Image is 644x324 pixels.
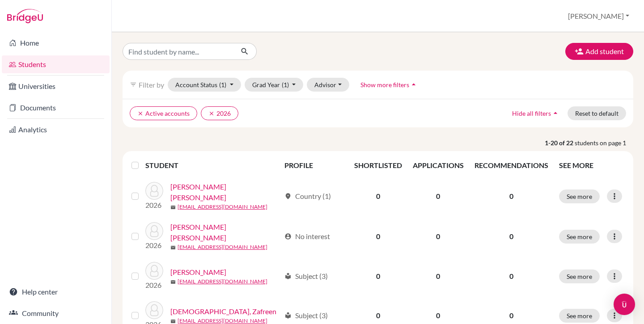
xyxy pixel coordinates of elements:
[145,155,279,176] th: STUDENT
[284,310,328,321] div: Subject (3)
[2,99,110,117] a: Documents
[469,155,554,176] th: RECOMMENDATIONS
[504,106,568,120] button: Hide all filtersarrow_drop_up
[139,80,164,89] span: Filter by
[145,262,163,280] img: Hwang, Jeehoo
[145,240,163,251] p: 2026
[170,205,176,210] span: mail
[614,294,635,315] div: Open Intercom Messenger
[559,189,600,203] button: See more
[349,216,407,257] td: 0
[2,121,110,139] a: Analytics
[219,81,226,88] span: (1)
[559,230,600,244] button: See more
[145,200,163,210] p: 2026
[349,257,407,296] td: 0
[170,319,176,324] span: mail
[568,106,626,120] button: Reset to default
[2,283,110,301] a: Help center
[284,233,292,240] span: account_circle
[284,193,292,200] span: location_on
[168,78,241,92] button: Account Status(1)
[475,310,548,321] p: 0
[409,80,418,89] i: arrow_drop_up
[137,110,144,117] i: clear
[282,81,289,88] span: (1)
[565,43,633,60] button: Add student
[170,222,280,243] a: [PERSON_NAME] [PERSON_NAME]
[245,78,304,92] button: Grad Year(1)
[284,273,292,280] span: local_library
[407,155,469,176] th: APPLICATIONS
[475,271,548,282] p: 0
[407,176,469,216] td: 0
[145,280,163,290] p: 2026
[130,81,137,88] i: filter_list
[170,245,176,250] span: mail
[2,34,110,52] a: Home
[475,191,548,202] p: 0
[512,109,551,117] span: Hide all filters
[2,304,110,322] a: Community
[559,309,600,323] button: See more
[349,155,407,176] th: SHORTLISTED
[407,257,469,296] td: 0
[7,9,43,23] img: Bridge-U
[307,78,349,92] button: Advisor
[407,216,469,257] td: 0
[201,106,238,120] button: clear2026
[284,191,331,202] div: Country (1)
[178,203,267,211] a: [EMAIL_ADDRESS][DOMAIN_NAME]
[284,271,328,282] div: Subject (3)
[170,267,226,278] a: [PERSON_NAME]
[170,306,276,317] a: [DEMOGRAPHIC_DATA], Zafreen
[284,231,330,242] div: No interest
[559,269,600,283] button: See more
[170,181,280,203] a: [PERSON_NAME] [PERSON_NAME]
[353,78,426,92] button: Show more filtersarrow_drop_up
[2,77,110,95] a: Universities
[564,8,633,25] button: [PERSON_NAME]
[360,81,409,88] span: Show more filters
[284,312,292,319] span: local_library
[130,106,197,120] button: clearActive accounts
[145,301,163,319] img: Islam, Zafreen
[2,55,110,73] a: Students
[545,138,575,147] strong: 1-20 of 22
[279,155,349,176] th: PROFILE
[145,182,163,200] img: Dinesh Chandra, Gagan
[145,222,163,240] img: Howladar, Kayan Laith
[208,110,215,117] i: clear
[475,231,548,242] p: 0
[178,243,267,251] a: [EMAIL_ADDRESS][DOMAIN_NAME]
[575,138,633,147] span: students on page 1
[123,43,233,60] input: Find student by name...
[551,109,560,118] i: arrow_drop_up
[178,278,267,286] a: [EMAIL_ADDRESS][DOMAIN_NAME]
[170,279,176,285] span: mail
[554,155,630,176] th: SEE MORE
[349,176,407,216] td: 0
